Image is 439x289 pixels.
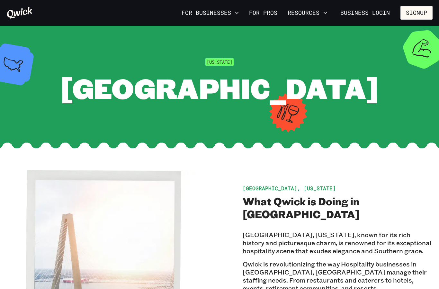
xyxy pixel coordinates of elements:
[243,185,336,191] span: [GEOGRAPHIC_DATA], [US_STATE]
[400,6,433,20] button: Signup
[246,7,280,18] a: For Pros
[285,7,330,18] button: Resources
[179,7,241,18] button: For Businesses
[243,231,433,255] p: [GEOGRAPHIC_DATA], [US_STATE], known for its rich history and picturesque charm, is renowned for ...
[205,58,234,66] span: [US_STATE]
[60,70,379,107] span: [GEOGRAPHIC_DATA]
[243,195,433,220] h2: What Qwick is Doing in [GEOGRAPHIC_DATA]
[335,6,395,20] a: Business Login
